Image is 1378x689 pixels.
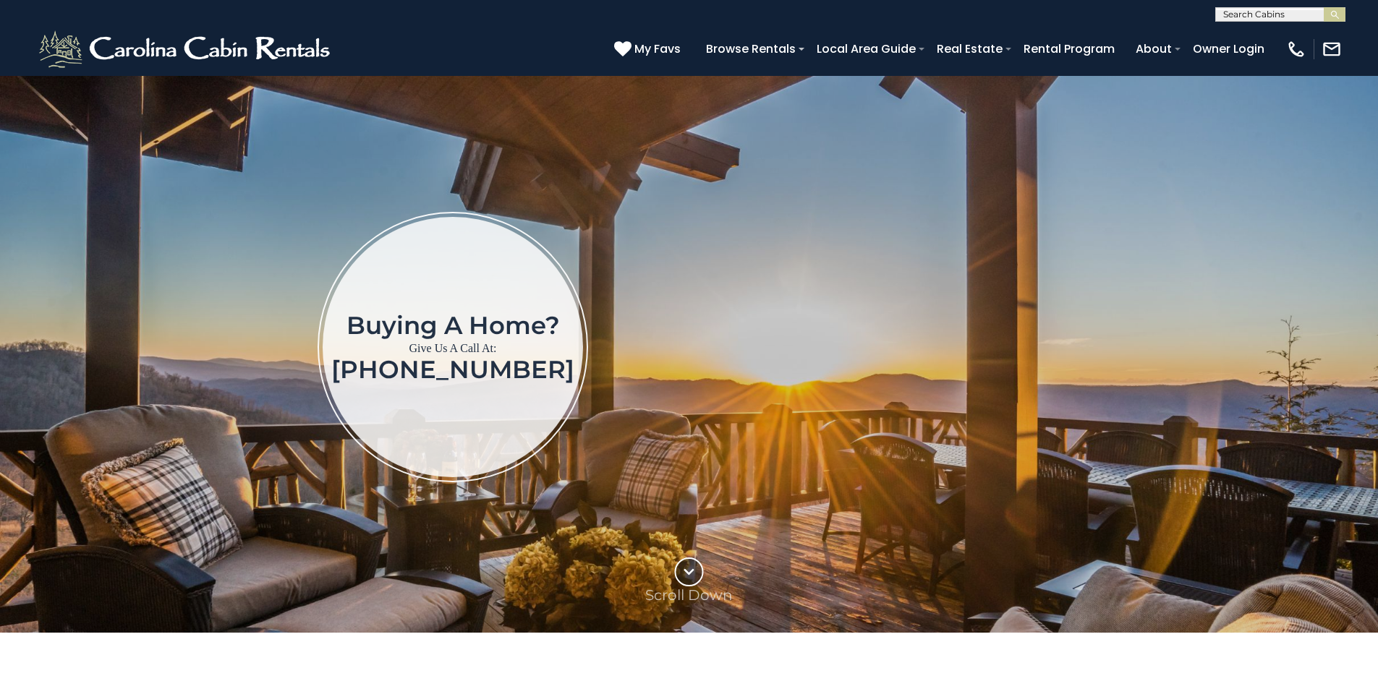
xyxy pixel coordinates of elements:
img: phone-regular-white.png [1286,39,1306,59]
img: mail-regular-white.png [1322,39,1342,59]
a: Local Area Guide [809,36,923,61]
a: About [1128,36,1179,61]
h1: Buying a home? [331,312,574,338]
a: Real Estate [930,36,1010,61]
span: My Favs [634,40,681,58]
a: Rental Program [1016,36,1122,61]
a: Browse Rentals [699,36,803,61]
iframe: New Contact Form [821,152,1293,542]
img: White-1-2.png [36,27,336,71]
a: My Favs [614,40,684,59]
p: Give Us A Call At: [331,338,574,359]
p: Scroll Down [645,586,733,604]
a: Owner Login [1186,36,1272,61]
a: [PHONE_NUMBER] [331,354,574,385]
